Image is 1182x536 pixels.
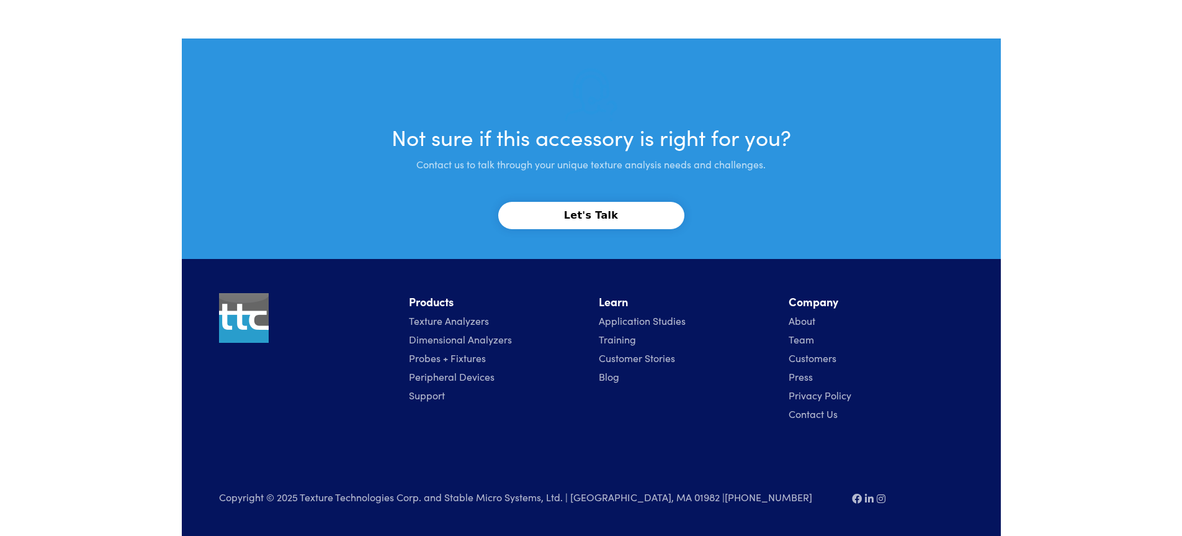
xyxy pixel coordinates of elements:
a: Dimensional Analyzers [409,332,512,346]
h3: Not sure if this accessory is right for you? [219,121,964,152]
li: Learn [599,293,774,311]
a: Training [599,332,636,346]
a: [PHONE_NUMBER] [725,490,812,504]
a: Texture Analyzers [409,314,489,327]
a: Contact Us [789,407,838,420]
a: Press [789,370,813,383]
a: Peripheral Devices [409,370,495,383]
li: Company [789,293,964,311]
a: Blog [599,370,619,383]
a: Customer Stories [599,351,675,365]
button: Let's Talk [498,202,684,229]
a: Customers [789,351,836,365]
img: ttc_logo_1x1_v1.0.png [219,293,269,343]
a: About [789,314,815,327]
p: Contact us to talk through your unique texture analysis needs and challenges. [219,157,964,173]
a: Application Studies [599,314,686,327]
img: help-desk-graphic.png [565,68,617,121]
li: Products [409,293,584,311]
a: Probes + Fixtures [409,351,486,365]
p: Copyright © 2025 Texture Technologies Corp. and Stable Micro Systems, Ltd. | [GEOGRAPHIC_DATA], M... [219,489,837,506]
a: Team [789,332,814,346]
a: Support [409,388,445,402]
a: Privacy Policy [789,388,851,402]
